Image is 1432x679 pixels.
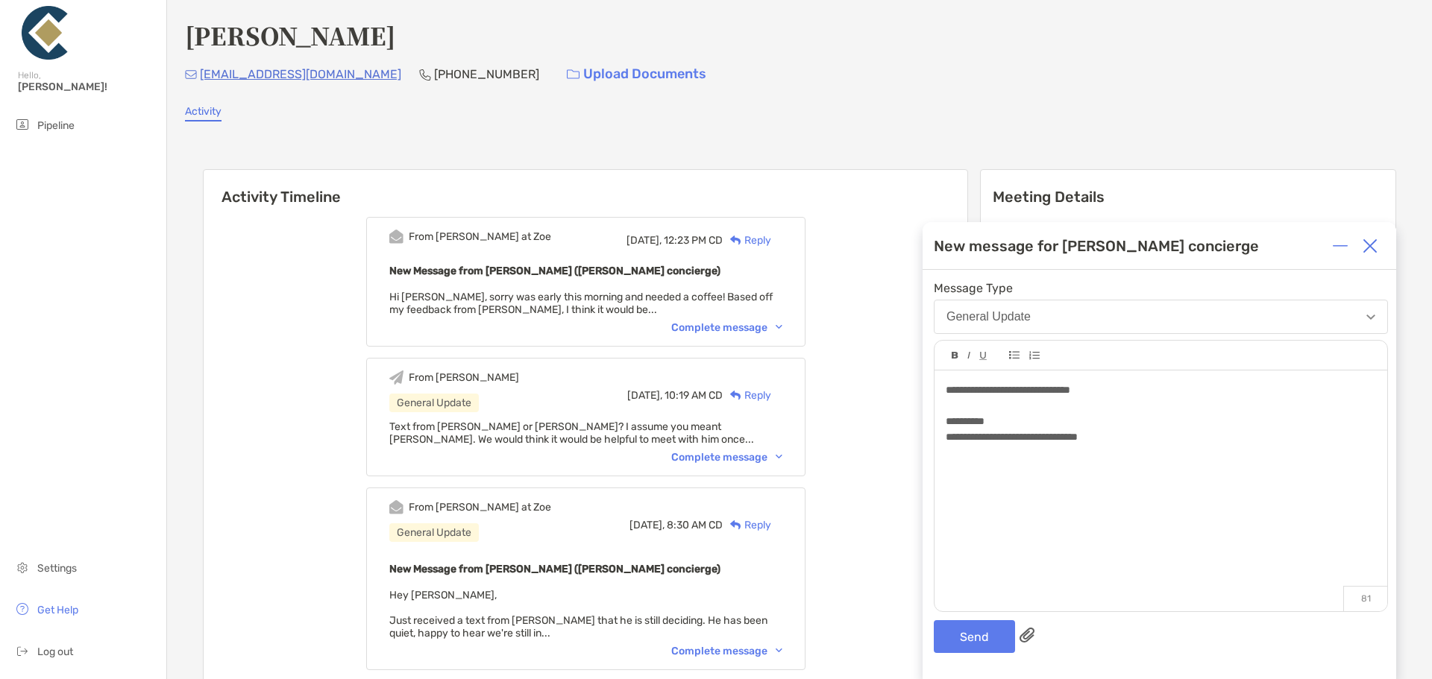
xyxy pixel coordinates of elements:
[664,234,723,247] span: 12:23 PM CD
[13,558,31,576] img: settings icon
[1333,239,1348,253] img: Expand or collapse
[389,265,720,277] b: New Message from [PERSON_NAME] ([PERSON_NAME] concierge)
[389,230,403,244] img: Event icon
[409,230,551,243] div: From [PERSON_NAME] at Zoe
[665,389,723,402] span: 10:19 AM CD
[409,371,519,384] div: From [PERSON_NAME]
[13,600,31,618] img: get-help icon
[730,391,741,400] img: Reply icon
[13,116,31,133] img: pipeline icon
[934,281,1388,295] span: Message Type
[1366,315,1375,320] img: Open dropdown arrow
[671,321,782,334] div: Complete message
[185,70,197,79] img: Email Icon
[952,352,958,359] img: Editor control icon
[776,325,782,329] img: Chevron icon
[934,300,1388,334] button: General Update
[934,237,1259,255] div: New message for [PERSON_NAME] concierge
[185,18,395,52] h4: [PERSON_NAME]
[419,69,431,80] img: Phone Icon
[389,523,479,542] div: General Update
[185,105,222,121] a: Activity
[13,642,31,660] img: logout icon
[389,420,754,446] span: Text from [PERSON_NAME] or [PERSON_NAME]? I assume you meant [PERSON_NAME]. We would think it wou...
[776,648,782,653] img: Chevron icon
[671,645,782,657] div: Complete message
[1363,239,1378,253] img: Close
[776,455,782,459] img: Chevron icon
[934,620,1015,653] button: Send
[967,352,970,359] img: Editor control icon
[18,6,72,60] img: Zoe Logo
[979,352,987,360] img: Editor control icon
[200,65,401,83] p: [EMAIL_ADDRESS][DOMAIN_NAME]
[409,501,551,514] div: From [PERSON_NAME] at Zoe
[18,80,157,93] span: [PERSON_NAME]!
[723,233,771,248] div: Reply
[626,234,662,247] span: [DATE],
[730,236,741,245] img: Reply icon
[1009,351,1020,359] img: Editor control icon
[730,520,741,530] img: Reply icon
[37,645,73,658] span: Log out
[1020,628,1034,642] img: paperclip attachments
[946,310,1031,323] div: General Update
[389,370,403,385] img: Event icon
[389,291,773,316] span: Hi [PERSON_NAME], sorry was early this morning and needed a coffee! Based off my feedback from [P...
[389,563,720,575] b: New Message from [PERSON_NAME] ([PERSON_NAME] concierge)
[389,394,479,412] div: General Update
[1029,351,1040,360] img: Editor control icon
[629,519,665,531] span: [DATE],
[723,388,771,403] div: Reply
[671,451,782,464] div: Complete message
[993,188,1384,206] p: Meeting Details
[434,65,539,83] p: [PHONE_NUMBER]
[1343,586,1387,611] p: 81
[37,562,77,575] span: Settings
[389,500,403,514] img: Event icon
[667,519,723,531] span: 8:30 AM CD
[723,517,771,533] div: Reply
[37,604,78,616] span: Get Help
[627,389,662,402] span: [DATE],
[567,69,580,80] img: button icon
[389,589,767,639] span: Hey [PERSON_NAME], Just received a text from [PERSON_NAME] that he is still deciding. He has been...
[557,58,716,90] a: Upload Documents
[37,119,75,132] span: Pipeline
[204,170,967,206] h6: Activity Timeline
